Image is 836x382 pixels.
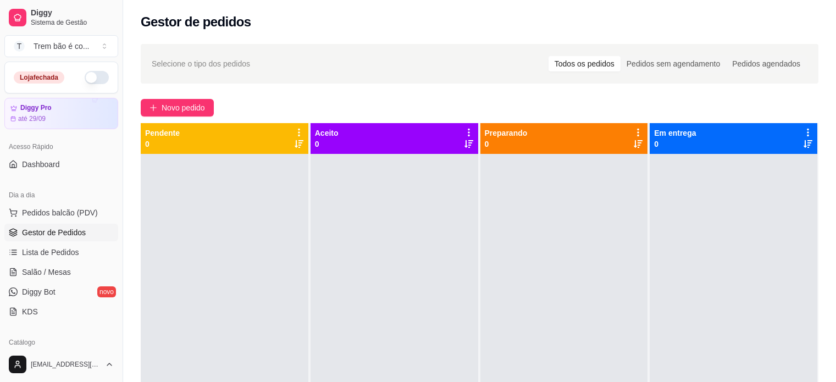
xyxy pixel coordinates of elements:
[22,159,60,170] span: Dashboard
[549,56,621,71] div: Todos os pedidos
[85,71,109,84] button: Alterar Status
[22,267,71,278] span: Salão / Mesas
[4,224,118,241] a: Gestor de Pedidos
[22,247,79,258] span: Lista de Pedidos
[4,303,118,320] a: KDS
[22,286,56,297] span: Diggy Bot
[20,104,52,112] article: Diggy Pro
[315,128,339,139] p: Aceito
[145,139,180,150] p: 0
[31,18,114,27] span: Sistema de Gestão
[654,139,696,150] p: 0
[4,138,118,156] div: Acesso Rápido
[150,104,157,112] span: plus
[621,56,726,71] div: Pedidos sem agendamento
[4,263,118,281] a: Salão / Mesas
[22,207,98,218] span: Pedidos balcão (PDV)
[14,71,64,84] div: Loja fechada
[152,58,250,70] span: Selecione o tipo dos pedidos
[4,334,118,351] div: Catálogo
[726,56,806,71] div: Pedidos agendados
[4,243,118,261] a: Lista de Pedidos
[31,8,114,18] span: Diggy
[31,360,101,369] span: [EMAIL_ADDRESS][DOMAIN_NAME]
[4,98,118,129] a: Diggy Proaté 29/09
[18,114,46,123] article: até 29/09
[162,102,205,114] span: Novo pedido
[4,156,118,173] a: Dashboard
[141,99,214,117] button: Novo pedido
[4,204,118,222] button: Pedidos balcão (PDV)
[22,306,38,317] span: KDS
[14,41,25,52] span: T
[315,139,339,150] p: 0
[654,128,696,139] p: Em entrega
[4,283,118,301] a: Diggy Botnovo
[4,351,118,378] button: [EMAIL_ADDRESS][DOMAIN_NAME]
[22,227,86,238] span: Gestor de Pedidos
[145,128,180,139] p: Pendente
[4,4,118,31] a: DiggySistema de Gestão
[141,13,251,31] h2: Gestor de pedidos
[4,186,118,204] div: Dia a dia
[485,139,528,150] p: 0
[34,41,89,52] div: Trem bão é co ...
[485,128,528,139] p: Preparando
[4,35,118,57] button: Select a team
